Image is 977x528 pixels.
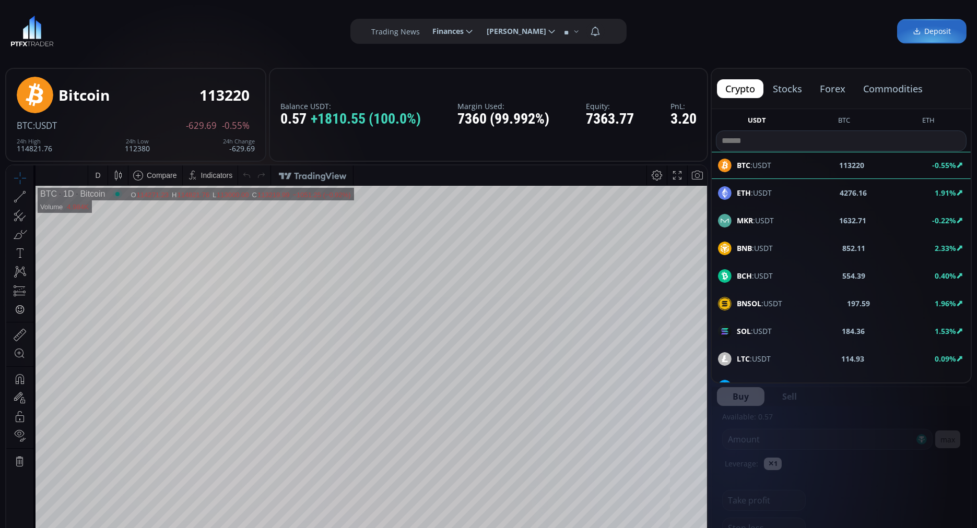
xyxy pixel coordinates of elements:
[670,102,697,110] label: PnL:
[897,19,967,44] a: Deposit
[918,115,939,128] button: ETH
[223,138,255,145] div: 24h Change
[737,298,761,308] b: BNSOL
[681,420,696,428] div: auto
[932,215,956,225] b: -0.22%
[737,353,771,364] span: :USDT
[9,139,18,149] div: 
[737,326,772,337] span: :USDT
[223,138,255,152] div: -629.69
[24,390,29,404] div: Hide Drawings Toolbar
[251,26,283,33] div: 113219.99
[811,79,854,98] button: forex
[664,420,674,428] div: log
[103,420,111,428] div: 5d
[34,24,51,33] div: BTC
[246,26,251,33] div: C
[195,6,227,14] div: Indicators
[717,79,763,98] button: crypto
[840,215,867,226] b: 1632.71
[840,187,867,198] b: 4276.16
[17,138,52,152] div: 114821.76
[61,38,82,45] div: 4.984K
[842,270,865,281] b: 554.39
[17,119,33,131] span: BTC
[935,354,956,364] b: 0.09%
[737,188,751,198] b: ETH
[834,115,854,128] button: BTC
[280,111,421,127] div: 0.57
[737,270,773,281] span: :USDT
[457,111,549,127] div: 7360 (99.992%)
[479,21,546,42] span: [PERSON_NAME]
[124,26,130,33] div: O
[586,102,634,110] label: Equity:
[646,414,661,434] div: Toggle Percentage
[210,26,242,33] div: 113000.00
[579,414,636,434] button: 12:37:39 (UTC)
[199,87,250,103] div: 113220
[935,381,956,391] b: 3.46%
[85,420,95,428] div: 1m
[737,187,772,198] span: :USDT
[744,115,770,128] button: USDT
[17,138,52,145] div: 24h High
[38,420,45,428] div: 5y
[131,26,162,33] div: 114271.23
[425,21,464,42] span: Finances
[140,6,171,14] div: Compare
[457,102,549,110] label: Margin Used:
[53,420,61,428] div: 1y
[737,381,775,392] span: :USDT
[737,243,773,254] span: :USDT
[186,121,217,130] span: -629.69
[737,326,751,336] b: SOL
[67,24,99,33] div: Bitcoin
[68,420,78,428] div: 3m
[670,111,697,127] div: 3.20
[171,26,203,33] div: 114821.76
[661,414,678,434] div: Toggle Log Scale
[737,298,782,309] span: :USDT
[737,215,753,225] b: MKR
[286,26,344,33] div: −1051.25 (−0.92%)
[125,138,150,145] div: 24h Low
[842,326,865,337] b: 184.36
[222,121,250,130] span: -0.55%
[935,271,956,281] b: 0.40%
[855,79,931,98] button: commodities
[842,243,865,254] b: 852.11
[847,298,870,309] b: 197.59
[107,24,116,33] div: Market open
[34,38,56,45] div: Volume
[140,414,157,434] div: Go to
[51,24,67,33] div: 1D
[280,102,421,110] label: Balance USDT:
[764,79,810,98] button: stocks
[586,111,634,127] div: 7363.77
[845,381,864,392] b: 25.99
[33,119,57,131] span: :USDT
[737,215,774,226] span: :USDT
[935,298,956,308] b: 1.96%
[935,188,956,198] b: 1.91%
[737,243,752,253] b: BNB
[166,26,171,33] div: H
[118,420,126,428] div: 1d
[206,26,210,33] div: L
[737,354,750,364] b: LTC
[311,111,421,127] span: +1810.55 (100.0%)
[841,353,864,364] b: 114.93
[737,381,754,391] b: LINK
[58,87,110,103] div: Bitcoin
[10,16,54,47] img: LOGO
[678,414,699,434] div: Toggle Auto Scale
[89,6,94,14] div: D
[737,271,752,281] b: BCH
[913,26,951,37] span: Deposit
[371,26,420,37] label: Trading News
[125,138,150,152] div: 112380
[582,420,632,428] span: 12:37:39 (UTC)
[935,243,956,253] b: 2.33%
